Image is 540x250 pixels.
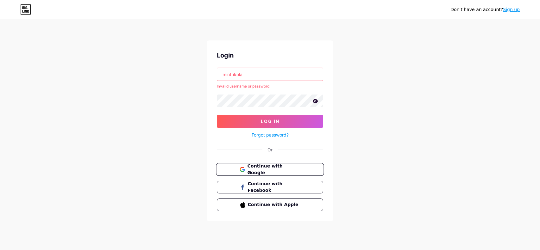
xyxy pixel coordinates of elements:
[247,163,300,176] span: Continue with Google
[450,6,520,13] div: Don't have an account?
[252,131,289,138] a: Forgot password?
[217,115,323,128] button: Log In
[267,146,273,153] div: Or
[217,181,323,193] button: Continue with Facebook
[503,7,520,12] a: Sign up
[217,163,323,176] a: Continue with Google
[216,163,324,176] button: Continue with Google
[217,68,323,81] input: Username
[217,83,323,89] div: Invalid username or password.
[248,201,300,208] span: Continue with Apple
[217,51,323,60] div: Login
[217,198,323,211] button: Continue with Apple
[248,180,300,194] span: Continue with Facebook
[261,119,279,124] span: Log In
